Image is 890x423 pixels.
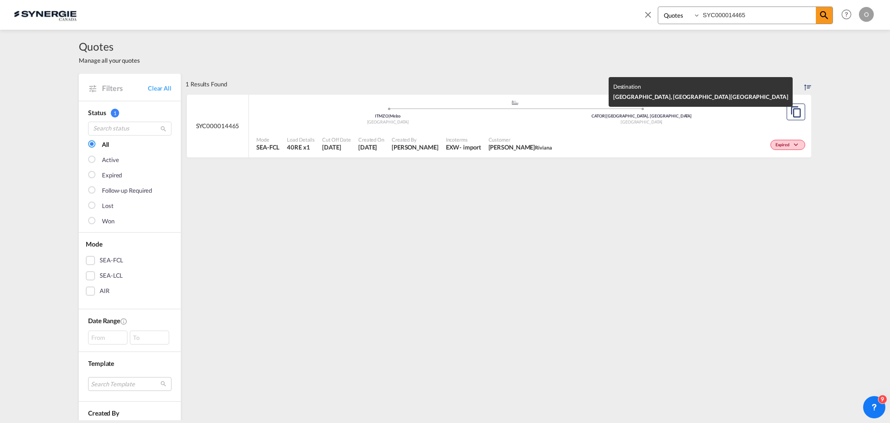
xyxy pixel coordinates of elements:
div: Follow-up Required [102,186,152,195]
span: Created By [392,136,439,143]
span: Template [88,359,114,367]
span: [GEOGRAPHIC_DATA] [367,119,409,124]
div: O [859,7,874,22]
md-icon: icon-chevron-down [792,143,803,148]
div: Status 1 [88,108,172,117]
span: 3 Sep 2025 [358,143,384,151]
span: Mode [256,136,280,143]
span: SYC000014465 [196,122,240,130]
span: ITMZO Melzo [375,113,400,118]
span: Created By [88,409,119,417]
span: Manage all your quotes [79,56,140,65]
span: Incoterms [446,136,481,143]
div: - import [459,143,481,151]
span: SEA-FCL [256,143,280,151]
md-icon: assets/icons/custom/ship-fill.svg [509,100,521,105]
div: Active [102,156,119,165]
div: SEA-FCL [100,256,123,265]
span: CATOR [GEOGRAPHIC_DATA], [GEOGRAPHIC_DATA] [591,113,692,118]
span: Yassine Cherkaoui Riviana [489,143,552,151]
md-icon: assets/icons/custom/copyQuote.svg [790,106,801,117]
div: SEA-LCL [100,271,123,280]
span: Expired [776,142,792,149]
span: 40RE x 1 [287,143,315,151]
div: SYC000014465 assets/icons/custom/ship-fill.svgassets/icons/custom/roll-o-plane.svgOriginMelzo Ita... [187,95,811,158]
span: Riviana [535,144,552,150]
div: Help [839,7,859,23]
span: Quotes [79,39,140,54]
span: [GEOGRAPHIC_DATA] [731,93,788,100]
input: Enter Quotation Number [700,7,816,23]
div: [GEOGRAPHIC_DATA], [GEOGRAPHIC_DATA] [613,92,788,102]
input: Search status [88,122,172,136]
div: EXW import [446,143,481,151]
md-checkbox: SEA-FCL [86,256,174,265]
span: | [605,113,606,118]
img: 1f56c880d42311ef80fc7dca854c8e59.png [14,4,76,25]
div: EXW [446,143,460,151]
span: [GEOGRAPHIC_DATA] [621,119,662,124]
div: Expired [102,171,122,180]
span: Status [88,109,106,117]
div: Sort by: Created On [804,74,811,94]
span: Karen Mercier [392,143,439,151]
div: All [102,140,109,150]
span: From To [88,331,172,345]
span: | [388,113,390,118]
a: Clear All [148,84,172,92]
md-icon: Created On [120,318,127,325]
span: 3 Sep 2025 [322,143,351,151]
button: Copy Quote [787,104,805,120]
span: Customer [489,136,552,143]
div: From [88,331,127,345]
md-icon: icon-magnify [819,10,830,21]
div: Won [102,217,114,226]
div: AIR [100,286,109,296]
span: Mode [86,240,102,248]
span: Filters [102,83,148,93]
span: Cut Off Date [322,136,351,143]
div: Destination [613,82,788,92]
span: Help [839,7,854,22]
iframe: Chat [7,374,39,409]
md-checkbox: AIR [86,286,174,296]
span: icon-close [643,7,658,29]
div: 1 Results Found [185,74,227,94]
md-checkbox: SEA-LCL [86,271,174,280]
span: Load Details [287,136,315,143]
md-icon: icon-close [643,9,653,20]
md-icon: icon-magnify [160,125,167,132]
span: Date Range [88,317,120,325]
span: icon-magnify [816,7,833,24]
div: To [130,331,169,345]
span: Created On [358,136,384,143]
div: Lost [102,202,114,211]
span: 1 [111,109,119,117]
div: Change Status Here [770,140,805,150]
